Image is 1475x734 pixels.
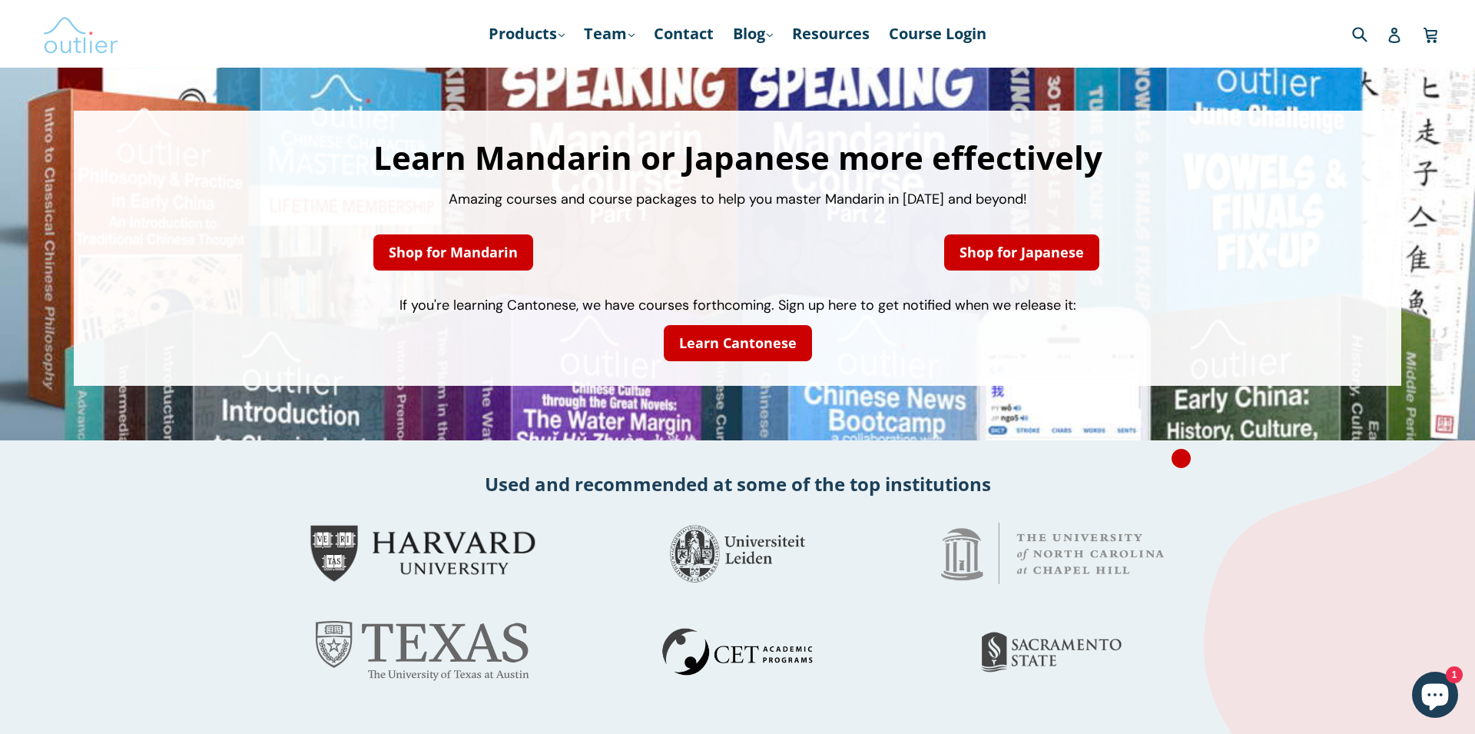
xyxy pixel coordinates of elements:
a: Contact [646,20,721,48]
a: Blog [725,20,781,48]
h1: Learn Mandarin or Japanese more effectively [89,141,1386,174]
a: Team [576,20,642,48]
a: Products [481,20,572,48]
a: Resources [784,20,877,48]
input: Search [1348,18,1390,49]
inbox-online-store-chat: Shopify online store chat [1407,672,1463,722]
span: Amazing courses and course packages to help you master Mandarin in [DATE] and beyond! [449,190,1027,208]
a: Shop for Mandarin [373,234,533,271]
a: Course Login [881,20,994,48]
a: Learn Cantonese [664,325,812,361]
a: Shop for Japanese [944,234,1099,271]
img: Outlier Linguistics [42,12,119,56]
span: If you're learning Cantonese, we have courses forthcoming. Sign up here to get notified when we r... [399,296,1076,314]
